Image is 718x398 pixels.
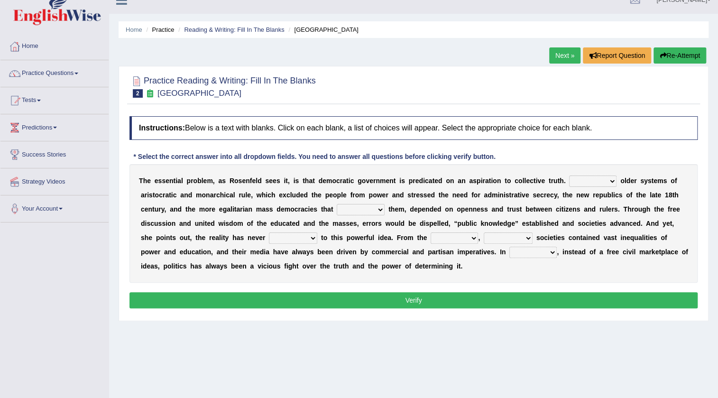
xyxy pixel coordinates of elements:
[279,191,283,199] b: e
[505,177,507,185] b: t
[196,191,202,199] b: m
[515,177,518,185] b: c
[493,177,497,185] b: o
[368,191,373,199] b: p
[358,177,362,185] b: g
[174,205,178,213] b: n
[258,177,262,185] b: d
[626,191,630,199] b: o
[199,205,205,213] b: m
[286,25,359,34] li: [GEOGRAPHIC_DATA]
[141,205,145,213] b: c
[337,191,341,199] b: p
[230,177,234,185] b: R
[210,191,214,199] b: a
[333,191,337,199] b: o
[544,191,546,199] b: r
[139,177,143,185] b: T
[177,177,181,185] b: a
[129,292,698,308] button: Verify
[484,191,488,199] b: a
[557,177,560,185] b: t
[665,191,669,199] b: 1
[423,177,425,185] b: i
[155,205,159,213] b: u
[386,177,389,185] b: e
[155,191,159,199] b: o
[506,191,509,199] b: s
[0,195,109,219] a: Your Account
[613,191,615,199] b: i
[312,191,314,199] b: t
[460,191,464,199] b: e
[593,191,595,199] b: r
[524,177,526,185] b: l
[359,191,365,199] b: m
[413,177,415,185] b: r
[230,205,232,213] b: l
[674,191,679,199] b: h
[546,191,550,199] b: e
[407,191,411,199] b: s
[400,191,404,199] b: d
[169,191,171,199] b: t
[399,177,401,185] b: i
[625,177,626,185] b: l
[188,205,192,213] b: h
[634,177,636,185] b: r
[514,191,517,199] b: a
[580,191,584,199] b: e
[126,26,142,33] a: Home
[149,191,153,199] b: s
[671,177,675,185] b: o
[655,191,658,199] b: t
[522,177,524,185] b: l
[522,191,525,199] b: v
[202,191,206,199] b: o
[373,177,376,185] b: r
[252,177,256,185] b: e
[0,87,109,111] a: Tests
[346,177,349,185] b: t
[181,177,183,185] b: l
[296,191,300,199] b: d
[152,205,155,213] b: t
[292,191,296,199] b: u
[551,177,553,185] b: r
[322,177,326,185] b: e
[491,177,493,185] b: i
[234,177,239,185] b: o
[186,177,191,185] b: p
[343,191,347,199] b: e
[386,191,388,199] b: r
[489,177,491,185] b: t
[233,191,235,199] b: l
[305,177,309,185] b: h
[669,191,672,199] b: 8
[540,191,544,199] b: c
[636,191,638,199] b: t
[191,177,193,185] b: r
[139,124,185,132] b: Instructions:
[618,191,622,199] b: s
[219,205,223,213] b: e
[265,177,269,185] b: s
[173,191,177,199] b: c
[497,191,499,199] b: i
[576,191,580,199] b: n
[429,177,433,185] b: a
[230,191,233,199] b: a
[469,177,473,185] b: a
[549,47,580,64] a: Next »
[474,191,478,199] b: o
[584,191,589,199] b: w
[642,191,646,199] b: e
[304,191,308,199] b: d
[239,177,242,185] b: s
[471,191,474,199] b: f
[560,177,564,185] b: h
[157,89,241,98] small: [GEOGRAPHIC_DATA]
[159,191,163,199] b: c
[226,191,230,199] b: c
[256,177,258,185] b: l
